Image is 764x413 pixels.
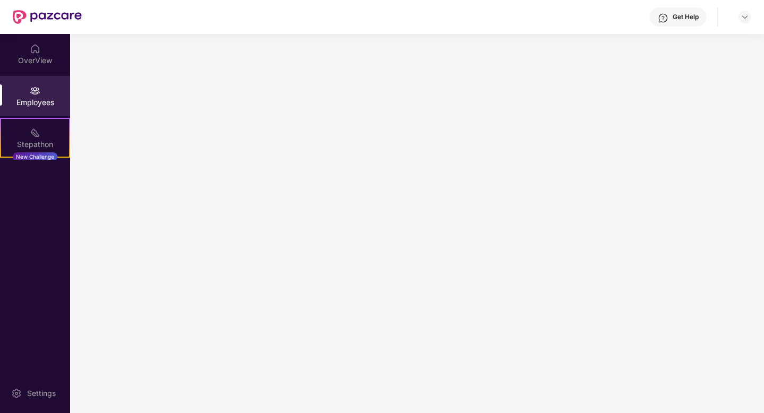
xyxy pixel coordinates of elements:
img: svg+xml;base64,PHN2ZyBpZD0iRHJvcGRvd24tMzJ4MzIiIHhtbG5zPSJodHRwOi8vd3d3LnczLm9yZy8yMDAwL3N2ZyIgd2... [741,13,749,21]
div: Stepathon [1,139,69,150]
div: Settings [24,388,59,399]
div: New Challenge [13,152,57,161]
img: New Pazcare Logo [13,10,82,24]
div: Get Help [673,13,699,21]
img: svg+xml;base64,PHN2ZyBpZD0iRW1wbG95ZWVzIiB4bWxucz0iaHR0cDovL3d3dy53My5vcmcvMjAwMC9zdmciIHdpZHRoPS... [30,85,40,96]
img: svg+xml;base64,PHN2ZyBpZD0iSG9tZSIgeG1sbnM9Imh0dHA6Ly93d3cudzMub3JnLzIwMDAvc3ZnIiB3aWR0aD0iMjAiIG... [30,44,40,54]
img: svg+xml;base64,PHN2ZyB4bWxucz0iaHR0cDovL3d3dy53My5vcmcvMjAwMC9zdmciIHdpZHRoPSIyMSIgaGVpZ2h0PSIyMC... [30,127,40,138]
img: svg+xml;base64,PHN2ZyBpZD0iSGVscC0zMngzMiIgeG1sbnM9Imh0dHA6Ly93d3cudzMub3JnLzIwMDAvc3ZnIiB3aWR0aD... [658,13,668,23]
img: svg+xml;base64,PHN2ZyBpZD0iU2V0dGluZy0yMHgyMCIgeG1sbnM9Imh0dHA6Ly93d3cudzMub3JnLzIwMDAvc3ZnIiB3aW... [11,388,22,399]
